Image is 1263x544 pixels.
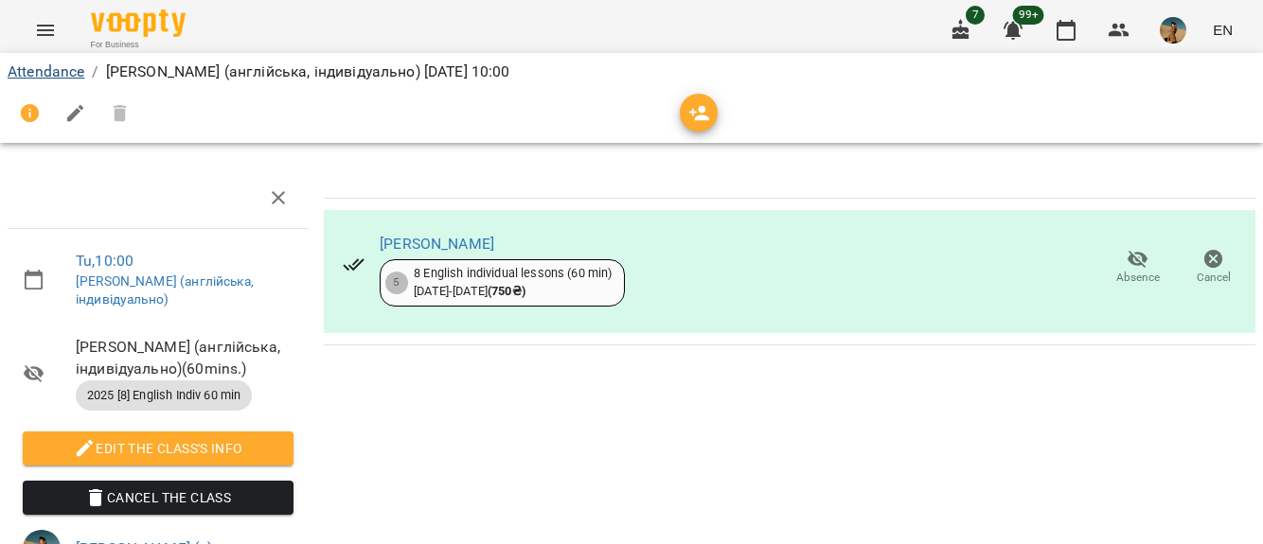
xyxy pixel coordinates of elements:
li: / [92,61,98,83]
button: Absence [1100,241,1176,294]
a: Attendance [8,62,84,80]
img: 60eca85a8c9650d2125a59cad4a94429.JPG [1160,17,1186,44]
div: 8 English individual lessons (60 min) [DATE] - [DATE] [414,265,612,300]
a: Tu , 10:00 [76,252,133,270]
span: Edit the class's Info [38,437,278,460]
span: For Business [91,39,186,51]
span: 7 [966,6,985,25]
b: ( 750 ₴ ) [488,284,525,298]
span: [PERSON_NAME] (англійська, індивідуально) ( 60 mins. ) [76,336,294,380]
a: [PERSON_NAME] (англійська, індивідуально) [76,273,254,307]
span: Cancel the class [38,486,278,509]
span: EN [1213,20,1233,40]
span: Absence [1116,270,1160,286]
img: Voopty Logo [91,9,186,37]
button: Edit the class's Info [23,431,294,465]
div: 5 [385,272,408,294]
span: 99+ [1013,6,1044,25]
button: EN [1205,12,1240,47]
span: 2025 [8] English Indiv 60 min [76,387,252,404]
button: Cancel [1176,241,1252,294]
span: Cancel [1197,270,1231,286]
button: Cancel the class [23,481,294,515]
nav: breadcrumb [8,61,1255,83]
p: [PERSON_NAME] (англійська, індивідуально) [DATE] 10:00 [106,61,510,83]
a: [PERSON_NAME] [380,235,494,253]
button: Menu [23,8,68,53]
